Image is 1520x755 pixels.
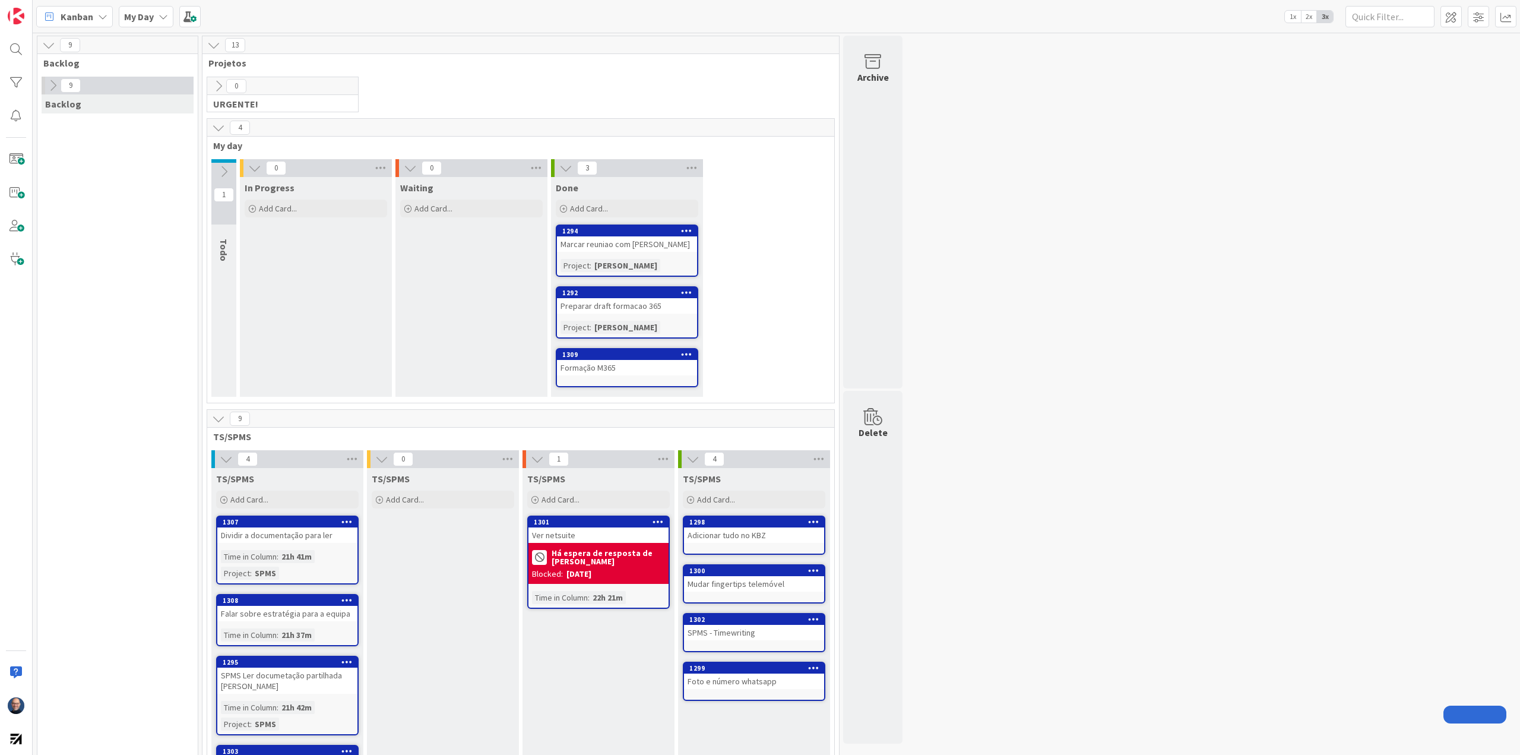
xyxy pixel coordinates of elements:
[560,321,590,334] div: Project
[684,517,824,543] div: 1298Adicionar tudo no KBZ
[245,182,294,194] span: In Progress
[237,452,258,466] span: 4
[689,567,824,575] div: 1300
[213,98,343,110] span: URGENTE!
[557,226,697,252] div: 1294Marcar reuniao com [PERSON_NAME]
[414,203,452,214] span: Add Card...
[223,658,357,666] div: 1295
[400,182,433,194] span: Waiting
[217,517,357,543] div: 1307Dividir a documentação para ler
[689,664,824,672] div: 1299
[557,298,697,314] div: Preparar draft formacao 365
[590,591,626,604] div: 22h 21m
[857,70,889,84] div: Archive
[683,473,721,485] span: TS/SPMS
[252,718,279,731] div: SPMS
[557,288,697,298] div: 1292
[43,57,183,69] span: Backlog
[697,494,735,505] span: Add Card...
[684,527,824,543] div: Adicionar tudo no KBZ
[1301,11,1317,23] span: 2x
[218,239,230,261] span: Todo
[704,452,724,466] span: 4
[60,38,80,52] span: 9
[61,10,93,24] span: Kanban
[557,288,697,314] div: 1292Preparar draft formacao 365
[225,38,245,52] span: 13
[208,57,824,69] span: Projetos
[386,494,424,505] span: Add Card...
[562,227,697,235] div: 1294
[278,701,315,714] div: 21h 42m
[372,473,410,485] span: TS/SPMS
[213,431,819,443] span: TS/SPMS
[560,259,590,272] div: Project
[221,718,250,731] div: Project
[1285,11,1301,23] span: 1x
[557,226,697,236] div: 1294
[259,203,297,214] span: Add Card...
[221,701,277,714] div: Time in Column
[1345,6,1434,27] input: Quick Filter...
[534,518,669,526] div: 1301
[230,121,250,135] span: 4
[689,615,824,624] div: 1302
[277,550,278,563] span: :
[124,11,154,23] b: My Day
[591,321,660,334] div: [PERSON_NAME]
[1317,11,1333,23] span: 3x
[221,628,277,642] div: Time in Column
[8,731,24,747] img: avatar
[684,576,824,592] div: Mudar fingertips telemóvel
[217,606,357,621] div: Falar sobre estratégia para a equipa
[684,625,824,640] div: SPMS - Timewriting
[684,517,824,527] div: 1298
[393,452,413,466] span: 0
[684,674,824,689] div: Foto e número whatsapp
[541,494,579,505] span: Add Card...
[61,78,81,93] span: 9
[557,349,697,375] div: 1309Formação M365
[221,550,277,563] div: Time in Column
[528,517,669,527] div: 1301
[562,350,697,359] div: 1309
[213,140,819,151] span: My day
[217,657,357,668] div: 1295
[277,701,278,714] span: :
[45,98,81,110] span: Backlog
[528,517,669,543] div: 1301Ver netsuite
[566,568,591,580] div: [DATE]
[557,236,697,252] div: Marcar reuniao com [PERSON_NAME]
[214,188,234,202] span: 1
[217,527,357,543] div: Dividir a documentação para ler
[221,567,250,580] div: Project
[591,259,660,272] div: [PERSON_NAME]
[556,182,578,194] span: Done
[278,550,315,563] div: 21h 41m
[532,591,588,604] div: Time in Column
[422,161,442,175] span: 0
[8,697,24,714] img: Fg
[684,614,824,625] div: 1302
[549,452,569,466] span: 1
[226,79,246,93] span: 0
[216,473,254,485] span: TS/SPMS
[590,259,591,272] span: :
[230,412,250,426] span: 9
[557,349,697,360] div: 1309
[684,663,824,674] div: 1299
[590,321,591,334] span: :
[528,527,669,543] div: Ver netsuite
[684,566,824,576] div: 1300
[250,567,252,580] span: :
[859,425,888,440] div: Delete
[532,568,563,580] div: Blocked:
[278,628,315,642] div: 21h 37m
[562,289,697,297] div: 1292
[223,518,357,526] div: 1307
[217,595,357,606] div: 1308
[577,161,597,175] span: 3
[527,473,565,485] span: TS/SPMS
[217,668,357,694] div: SPMS Ler documetação partilhada [PERSON_NAME]
[217,595,357,621] div: 1308Falar sobre estratégia para a equipa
